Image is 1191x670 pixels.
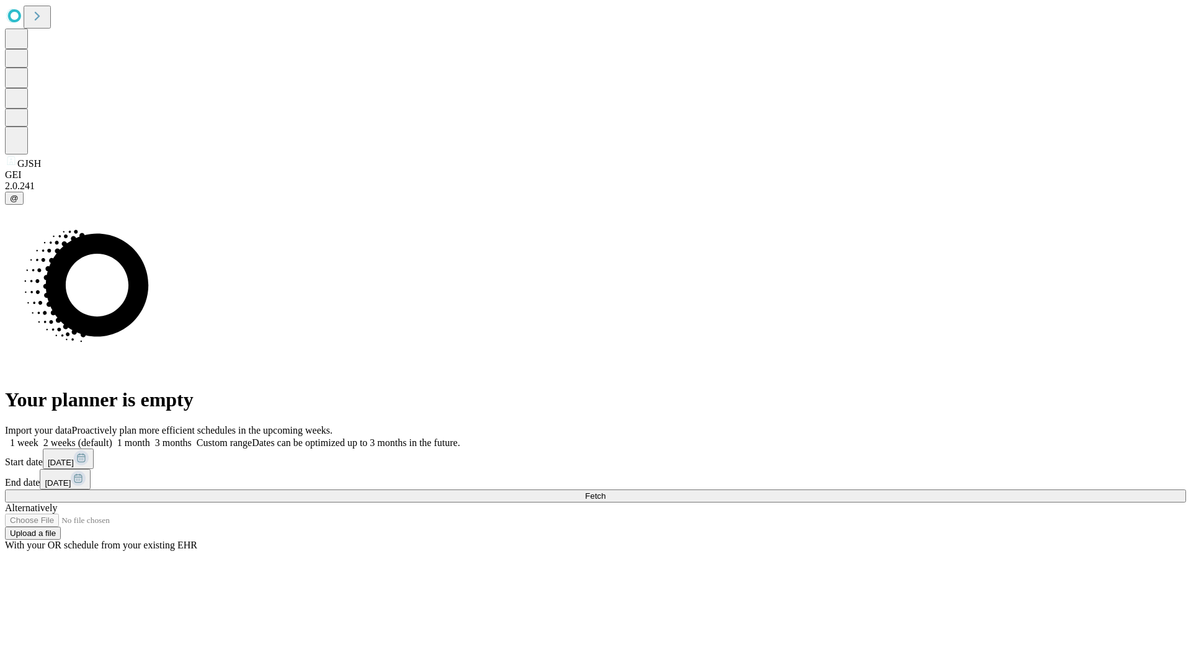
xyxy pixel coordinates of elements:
button: [DATE] [40,469,91,489]
span: Import your data [5,425,72,435]
div: GEI [5,169,1186,181]
button: Fetch [5,489,1186,502]
span: [DATE] [45,478,71,488]
span: Custom range [197,437,252,448]
span: [DATE] [48,458,74,467]
span: Dates can be optimized up to 3 months in the future. [252,437,460,448]
span: 2 weeks (default) [43,437,112,448]
span: GJSH [17,158,41,169]
span: 3 months [155,437,192,448]
span: @ [10,194,19,203]
button: Upload a file [5,527,61,540]
span: Fetch [585,491,605,501]
div: 2.0.241 [5,181,1186,192]
span: Alternatively [5,502,57,513]
button: [DATE] [43,449,94,469]
span: With your OR schedule from your existing EHR [5,540,197,550]
span: Proactively plan more efficient schedules in the upcoming weeks. [72,425,332,435]
div: Start date [5,449,1186,469]
span: 1 month [117,437,150,448]
h1: Your planner is empty [5,388,1186,411]
div: End date [5,469,1186,489]
span: 1 week [10,437,38,448]
button: @ [5,192,24,205]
